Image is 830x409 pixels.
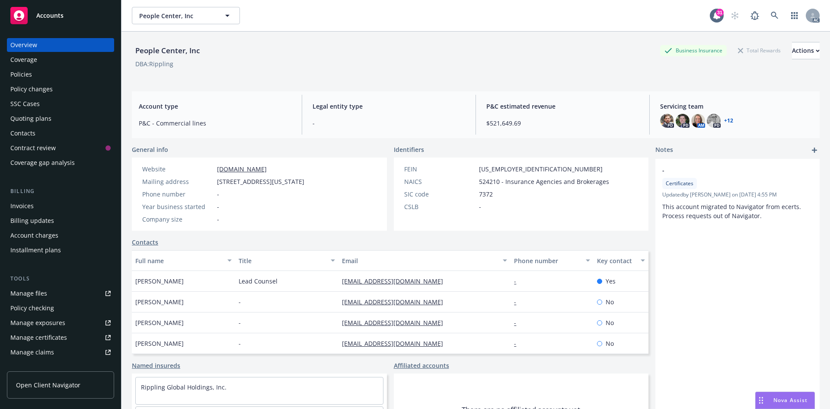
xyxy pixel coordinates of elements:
a: Contract review [7,141,114,155]
div: NAICS [404,177,476,186]
a: [EMAIL_ADDRESS][DOMAIN_NAME] [342,277,450,285]
a: Overview [7,38,114,52]
div: Email [342,256,498,265]
div: Manage files [10,287,47,300]
div: Website [142,164,214,174]
span: Notes [655,145,673,155]
div: Contract review [10,141,56,155]
div: Quoting plans [10,112,51,126]
a: Search [766,7,783,24]
span: [PERSON_NAME] [135,277,184,286]
span: P&C estimated revenue [486,102,639,111]
a: Affiliated accounts [394,361,449,370]
a: add [809,145,820,155]
a: - [514,319,523,327]
div: Tools [7,274,114,283]
span: P&C - Commercial lines [139,119,291,128]
div: Full name [135,256,222,265]
a: Start snowing [726,7,744,24]
div: Policy checking [10,301,54,315]
button: Key contact [594,250,648,271]
a: SSC Cases [7,97,114,111]
button: People Center, Inc [132,7,240,24]
a: Policy checking [7,301,114,315]
span: General info [132,145,168,154]
a: - [514,277,523,285]
a: Named insureds [132,361,180,370]
a: +12 [724,118,733,123]
div: Policy changes [10,82,53,96]
div: Business Insurance [660,45,727,56]
span: Updated by [PERSON_NAME] on [DATE] 4:55 PM [662,191,813,199]
a: Policies [7,68,114,81]
div: Company size [142,215,214,224]
a: Policy changes [7,82,114,96]
div: Key contact [597,256,635,265]
button: Nova Assist [755,392,815,409]
a: Coverage [7,53,114,67]
span: - [313,119,465,128]
a: Manage certificates [7,331,114,345]
span: Lead Counsel [239,277,278,286]
div: Year business started [142,202,214,211]
span: - [217,190,219,199]
div: Title [239,256,326,265]
button: Title [235,250,338,271]
a: Accounts [7,3,114,28]
span: [PERSON_NAME] [135,318,184,327]
div: Drag to move [756,392,766,409]
img: photo [707,114,721,128]
a: [DOMAIN_NAME] [217,165,267,173]
span: This account migrated to Navigator from ecerts. Process requests out of Navigator. [662,203,803,220]
div: Manage claims [10,345,54,359]
div: -CertificatesUpdatedby [PERSON_NAME] on [DATE] 4:55 PMThis account migrated to Navigator from ece... [655,159,820,227]
div: Invoices [10,199,34,213]
a: Coverage gap analysis [7,156,114,170]
span: - [239,339,241,348]
button: Phone number [511,250,593,271]
a: Account charges [7,229,114,242]
button: Actions [792,42,820,59]
a: Report a Bug [746,7,763,24]
img: photo [691,114,705,128]
span: No [606,318,614,327]
span: Servicing team [660,102,813,111]
span: - [239,318,241,327]
span: [PERSON_NAME] [135,297,184,306]
a: Billing updates [7,214,114,228]
a: Manage exposures [7,316,114,330]
span: No [606,339,614,348]
div: Mailing address [142,177,214,186]
a: Rippling Global Holdings, Inc. [141,383,227,391]
span: 524210 - Insurance Agencies and Brokerages [479,177,609,186]
span: - [217,215,219,224]
a: Manage BORs [7,360,114,374]
a: [EMAIL_ADDRESS][DOMAIN_NAME] [342,298,450,306]
div: Billing updates [10,214,54,228]
a: [EMAIL_ADDRESS][DOMAIN_NAME] [342,319,450,327]
span: - [239,297,241,306]
div: Coverage gap analysis [10,156,75,170]
div: 31 [716,9,724,16]
span: [US_EMPLOYER_IDENTIFICATION_NUMBER] [479,164,603,174]
a: Quoting plans [7,112,114,126]
a: - [514,339,523,348]
span: - [479,202,481,211]
a: Invoices [7,199,114,213]
div: Installment plans [10,243,61,257]
a: - [514,298,523,306]
span: 7372 [479,190,493,199]
span: People Center, Inc [139,11,214,20]
span: Accounts [36,12,64,19]
span: - [217,202,219,211]
span: [STREET_ADDRESS][US_STATE] [217,177,304,186]
span: Identifiers [394,145,424,154]
div: FEIN [404,164,476,174]
span: No [606,297,614,306]
div: Phone number [142,190,214,199]
div: Billing [7,187,114,196]
div: Contacts [10,126,35,140]
div: Account charges [10,229,58,242]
